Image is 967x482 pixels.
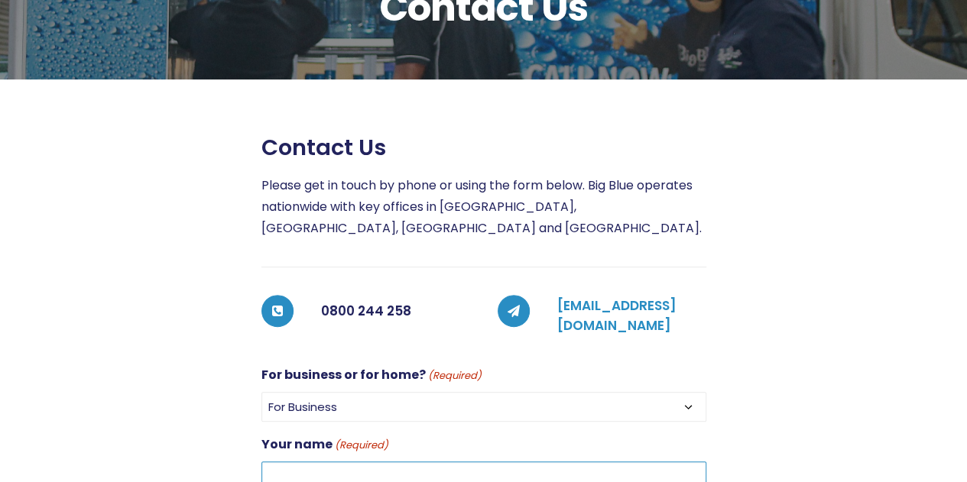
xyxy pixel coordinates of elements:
span: Contact us [261,134,386,161]
p: Please get in touch by phone or using the form below. Big Blue operates nationwide with key offic... [261,175,706,239]
h5: 0800 244 258 [321,296,470,327]
iframe: Chatbot [866,381,946,461]
label: Your name [261,434,388,455]
span: (Required) [427,367,482,385]
label: For business or for home? [261,364,482,386]
span: (Required) [333,437,388,455]
a: [EMAIL_ADDRESS][DOMAIN_NAME] [557,296,677,335]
